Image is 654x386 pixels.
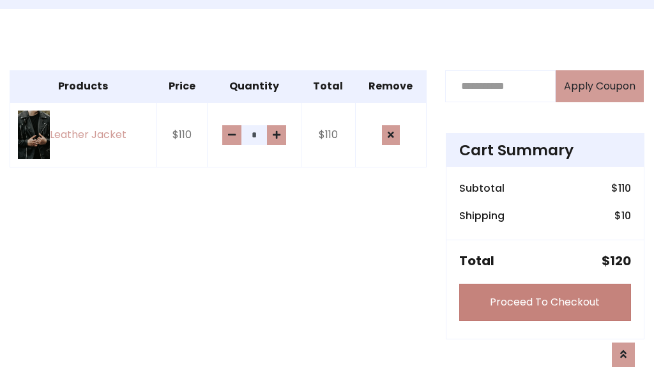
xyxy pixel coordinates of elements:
[611,182,631,194] h6: $
[459,253,494,268] h5: Total
[459,182,505,194] h6: Subtotal
[621,208,631,223] span: 10
[156,70,207,102] th: Price
[10,70,157,102] th: Products
[602,253,631,268] h5: $
[618,181,631,196] span: 110
[459,141,631,159] h4: Cart Summary
[556,70,644,102] button: Apply Coupon
[614,210,631,222] h6: $
[156,102,207,167] td: $110
[301,70,356,102] th: Total
[355,70,426,102] th: Remove
[610,252,631,270] span: 120
[18,111,149,159] a: Leather Jacket
[459,210,505,222] h6: Shipping
[301,102,356,167] td: $110
[207,70,301,102] th: Quantity
[459,284,631,321] a: Proceed To Checkout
